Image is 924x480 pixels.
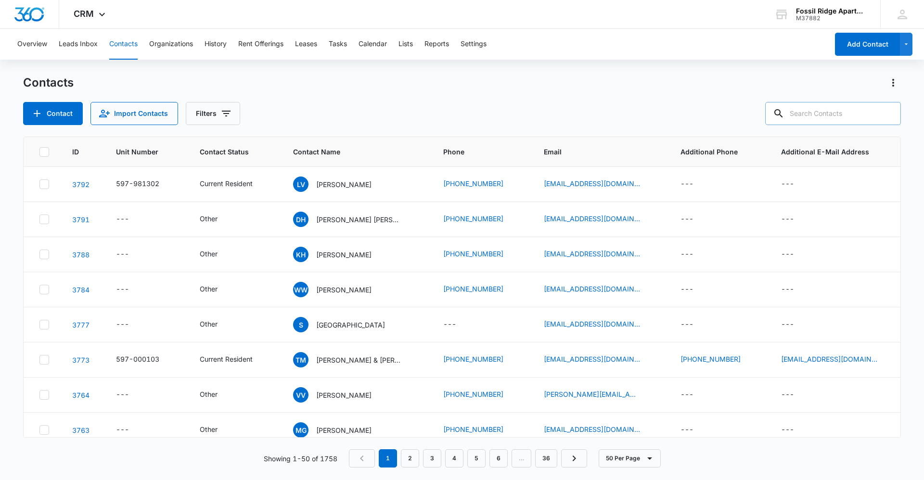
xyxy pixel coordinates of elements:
div: Current Resident [200,178,253,189]
div: --- [116,284,129,295]
button: Settings [461,29,487,60]
button: Filters [186,102,240,125]
span: VV [293,387,308,403]
div: account id [796,15,866,22]
nav: Pagination [349,449,587,467]
div: --- [680,389,693,401]
div: --- [116,389,129,401]
span: Phone [443,147,507,157]
a: [PHONE_NUMBER] [443,284,503,294]
div: Additional Phone - 7204952336 - Select to Edit Field [680,354,758,366]
div: Additional Phone - - Select to Edit Field [680,178,711,190]
a: Page 6 [489,449,508,467]
a: [EMAIL_ADDRESS][DOMAIN_NAME] [781,354,877,364]
a: Navigate to contact details page for Sydney [72,321,90,329]
button: Lists [398,29,413,60]
p: Showing 1-50 of 1758 [264,454,337,464]
button: Tasks [329,29,347,60]
div: Additional E-Mail Address - - Select to Edit Field [781,284,811,295]
a: [PHONE_NUMBER] [443,354,503,364]
div: --- [680,424,693,436]
a: [PHONE_NUMBER] [680,354,741,364]
div: Phone - 6155719863 - Select to Edit Field [443,178,521,190]
button: Calendar [359,29,387,60]
div: Contact Name - Valerie Valles - Select to Edit Field [293,387,389,403]
div: Phone - - Select to Edit Field [443,319,474,330]
div: Phone - 9515038049 - Select to Edit Field [443,214,521,225]
p: [PERSON_NAME] [316,390,372,400]
div: account name [796,7,866,15]
a: Navigate to contact details page for Valerie Valles [72,391,90,399]
a: [PHONE_NUMBER] [443,424,503,434]
div: --- [116,424,129,436]
div: --- [781,249,794,260]
div: Phone - (480) 262-2573 - Select to Edit Field [443,389,521,401]
div: Unit Number - - Select to Edit Field [116,389,146,401]
div: Contact Status - Other - Select to Edit Field [200,319,235,330]
div: Unit Number - - Select to Edit Field [116,424,146,436]
div: Contact Name - Kaitlyn Haag - Select to Edit Field [293,247,389,262]
a: [PHONE_NUMBER] [443,214,503,224]
div: Other [200,389,218,399]
a: Page 2 [401,449,419,467]
div: Additional E-Mail Address - - Select to Edit Field [781,389,811,401]
div: Other [200,284,218,294]
a: [EMAIL_ADDRESS][DOMAIN_NAME] [544,214,640,224]
div: Additional Phone - - Select to Edit Field [680,424,711,436]
div: Phone - 9706468510 - Select to Edit Field [443,249,521,260]
a: [EMAIL_ADDRESS][DOMAIN_NAME] [544,424,640,434]
div: Email - kaitlynhaag19@gmail.com - Select to Edit Field [544,249,657,260]
div: --- [116,249,129,260]
div: --- [680,319,693,330]
span: WW [293,282,308,297]
p: [PERSON_NAME] & [PERSON_NAME] [316,355,403,365]
div: Email - Davidhr09@icloud.com - Select to Edit Field [544,214,657,225]
a: Navigate to contact details page for William Wyatt [72,286,90,294]
div: Email - guyforu34@hotmail.com - Select to Edit Field [544,284,657,295]
span: Unit Number [116,147,177,157]
div: Contact Status - Other - Select to Edit Field [200,249,235,260]
div: Email - valerie.valles@iescomm.com - Select to Edit Field [544,389,657,401]
button: Add Contact [23,102,83,125]
div: --- [781,284,794,295]
div: --- [680,284,693,295]
div: Additional Phone - - Select to Edit Field [680,319,711,330]
div: Contact Status - Other - Select to Edit Field [200,389,235,401]
div: Unit Number - 597-000103 - Select to Edit Field [116,354,177,366]
button: Leases [295,29,317,60]
input: Search Contacts [765,102,901,125]
a: Navigate to contact details page for David Hernandez Rojas [72,215,90,224]
div: 597-981302 [116,178,159,189]
span: Additional E-Mail Address [781,147,895,157]
p: [PERSON_NAME] [PERSON_NAME] [316,215,403,225]
div: Contact Name - Thianny Maldonado & Steven Acero - Select to Edit Field [293,352,420,367]
a: [EMAIL_ADDRESS][DOMAIN_NAME] [544,284,640,294]
div: Additional Phone - - Select to Edit Field [680,389,711,401]
div: Other [200,424,218,434]
div: Additional E-Mail Address - - Select to Edit Field [781,319,811,330]
p: [PERSON_NAME] [316,285,372,295]
div: --- [781,214,794,225]
span: Email [544,147,643,157]
div: Contact Name - Luis Villatoro - Select to Edit Field [293,177,389,192]
div: --- [781,389,794,401]
div: Contact Name - Sydney - Select to Edit Field [293,317,402,332]
div: Contact Status - Other - Select to Edit Field [200,284,235,295]
div: Phone - 7192448839 - Select to Edit Field [443,284,521,295]
em: 1 [379,449,397,467]
div: Contact Name - David Hernandez Rojas - Select to Edit Field [293,212,420,227]
button: Reports [424,29,449,60]
div: --- [781,178,794,190]
div: --- [680,178,693,190]
div: Contact Status - Current Resident - Select to Edit Field [200,178,270,190]
div: 597-000103 [116,354,159,364]
div: --- [443,319,456,330]
div: Contact Name - William Wyatt - Select to Edit Field [293,282,389,297]
a: Navigate to contact details page for Thianny Maldonado & Steven Acero [72,356,90,364]
div: Other [200,214,218,224]
div: Additional E-Mail Address - - Select to Edit Field [781,178,811,190]
a: [PHONE_NUMBER] [443,178,503,189]
div: --- [116,214,129,225]
span: MG [293,422,308,438]
button: History [205,29,227,60]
